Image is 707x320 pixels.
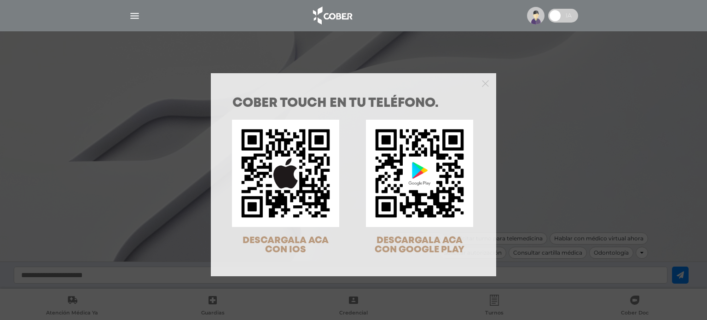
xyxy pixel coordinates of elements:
span: DESCARGALA ACA CON IOS [243,236,329,254]
span: DESCARGALA ACA CON GOOGLE PLAY [375,236,464,254]
img: qr-code [232,120,339,227]
h1: COBER TOUCH en tu teléfono. [232,97,475,110]
button: Close [482,79,489,87]
img: qr-code [366,120,473,227]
